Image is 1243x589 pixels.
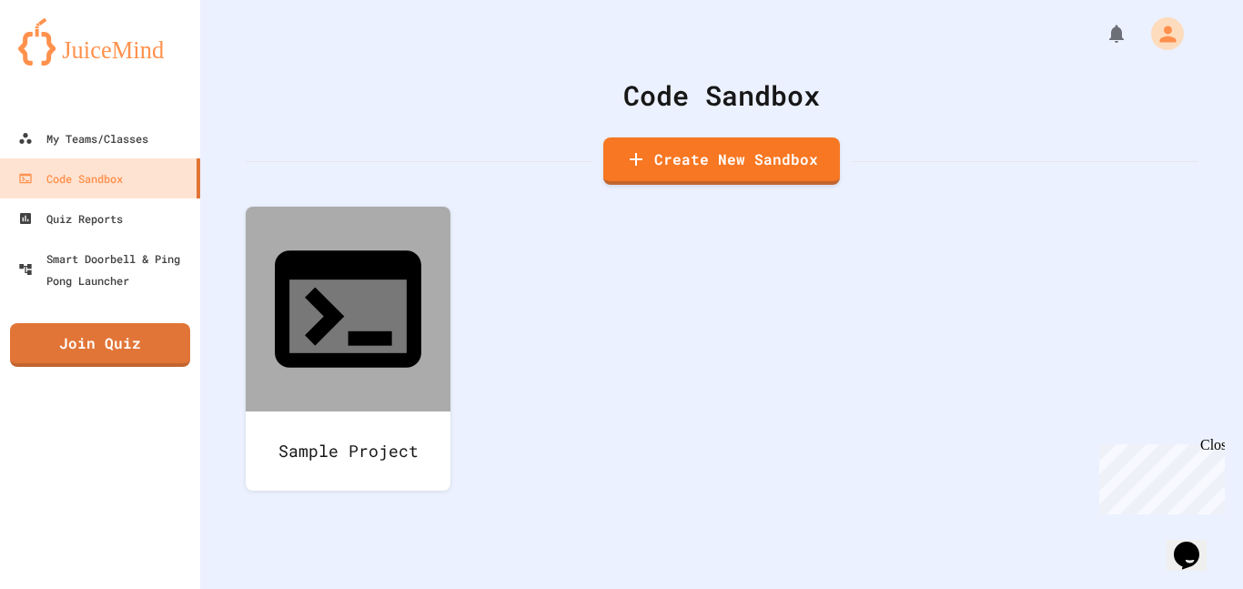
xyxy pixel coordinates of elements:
iframe: chat widget [1092,437,1225,514]
div: Sample Project [246,411,450,491]
div: Quiz Reports [18,208,123,229]
div: Smart Doorbell & Ping Pong Launcher [18,248,193,291]
div: Chat with us now!Close [7,7,126,116]
div: My Account [1132,13,1188,55]
div: My Notifications [1072,18,1132,49]
a: Join Quiz [10,323,190,367]
a: Sample Project [246,207,450,491]
img: logo-orange.svg [18,18,182,66]
iframe: chat widget [1167,516,1225,571]
div: My Teams/Classes [18,127,148,149]
a: Create New Sandbox [603,137,840,185]
div: Code Sandbox [18,168,123,189]
div: Code Sandbox [246,75,1198,116]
